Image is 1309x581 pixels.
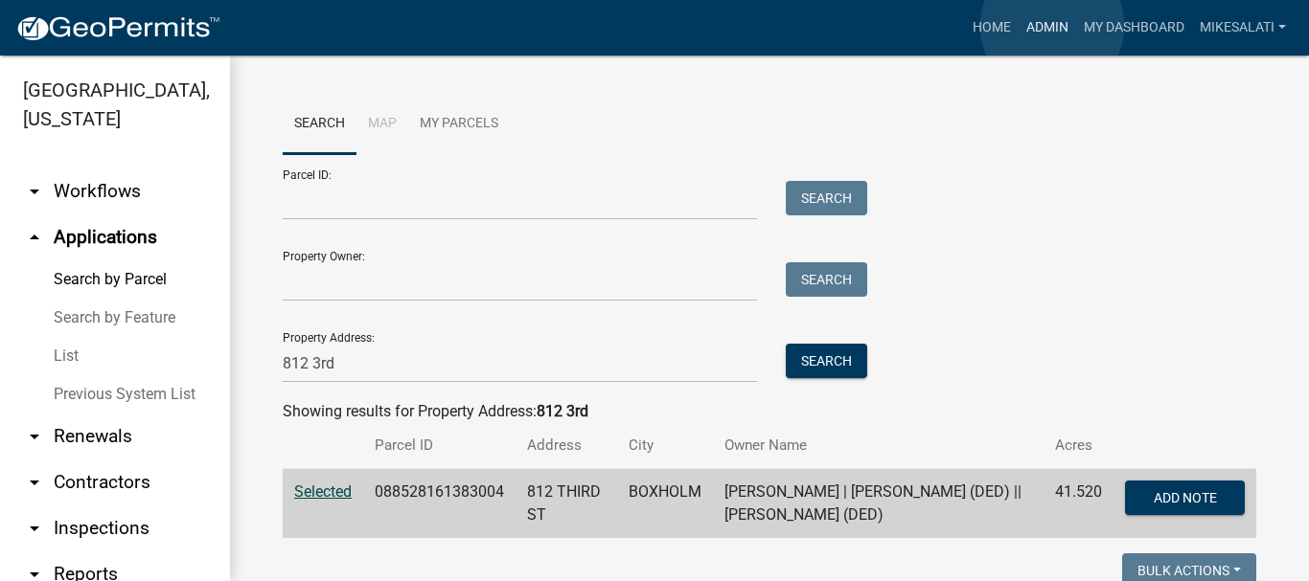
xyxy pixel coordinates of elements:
button: Add Note [1125,480,1245,515]
td: 088528161383004 [363,469,516,539]
th: City [617,423,713,468]
td: 41.520 [1044,469,1114,539]
a: My Dashboard [1076,10,1192,46]
a: Selected [294,482,352,501]
i: arrow_drop_down [23,471,46,494]
th: Acres [1044,423,1114,468]
a: My Parcels [408,94,510,155]
th: Owner Name [713,423,1044,468]
td: BOXHOLM [617,469,713,539]
button: Search [786,181,867,215]
i: arrow_drop_up [23,226,46,249]
button: Search [786,344,867,378]
span: Add Note [1153,490,1216,505]
th: Parcel ID [363,423,516,468]
strong: 812 3rd [537,402,588,420]
i: arrow_drop_down [23,180,46,203]
div: Showing results for Property Address: [283,400,1256,423]
a: Home [965,10,1019,46]
i: arrow_drop_down [23,425,46,448]
i: arrow_drop_down [23,517,46,540]
a: Search [283,94,356,155]
a: Admin [1019,10,1076,46]
a: MikeSalati [1192,10,1294,46]
td: 812 THIRD ST [516,469,617,539]
td: [PERSON_NAME] | [PERSON_NAME] (DED) || [PERSON_NAME] (DED) [713,469,1044,539]
button: Search [786,262,867,297]
th: Address [516,423,617,468]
